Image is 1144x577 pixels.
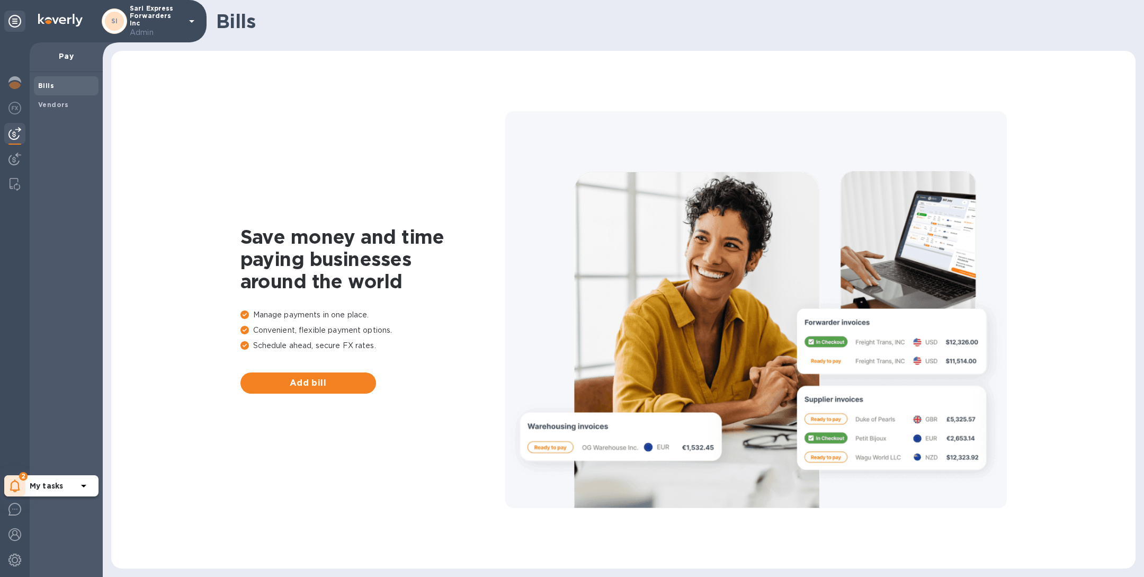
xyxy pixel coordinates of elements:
[38,101,69,109] b: Vendors
[240,309,505,321] p: Manage payments in one place.
[111,17,118,25] b: SI
[4,11,25,32] div: Unpin categories
[240,340,505,351] p: Schedule ahead, secure FX rates.
[38,82,54,90] b: Bills
[19,472,28,481] span: 2
[130,5,183,38] p: Sari Express Forwarders Inc
[216,10,1127,32] h1: Bills
[38,14,83,26] img: Logo
[240,325,505,336] p: Convenient, flexible payment options.
[249,377,368,389] span: Add bill
[240,226,505,292] h1: Save money and time paying businesses around the world
[8,102,21,114] img: Foreign exchange
[240,372,376,394] button: Add bill
[38,51,94,61] p: Pay
[130,27,183,38] p: Admin
[30,482,63,490] b: My tasks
